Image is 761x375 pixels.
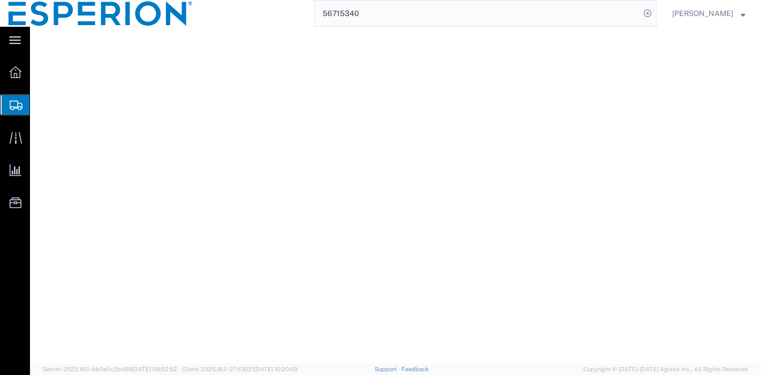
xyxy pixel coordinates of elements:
[254,366,298,372] span: [DATE] 10:20:09
[30,27,761,364] iframe: FS Legacy Container
[401,366,429,372] a: Feedback
[43,366,177,372] span: Server: 2025.18.0-bb0e0c2bd68
[132,366,177,372] span: [DATE] 09:52:52
[672,7,746,20] button: [PERSON_NAME]
[375,366,401,372] a: Support
[583,365,748,374] span: Copyright © [DATE]-[DATE] Agistix Inc., All Rights Reserved
[182,366,298,372] span: Client: 2025.18.0-27d3021
[315,1,640,26] input: Search for shipment number, reference number
[672,7,733,19] span: Alexandra Breaux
